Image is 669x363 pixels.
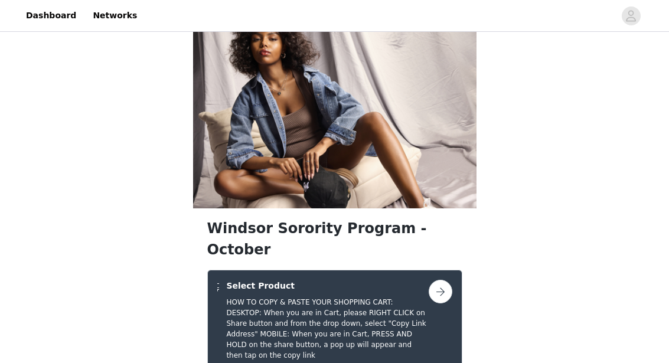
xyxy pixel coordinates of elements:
h1: Windsor Sorority Program - October [207,218,462,260]
img: campaign image [193,19,477,208]
div: avatar [625,6,637,25]
h4: Select Product [226,280,428,292]
a: Dashboard [19,2,83,29]
a: Networks [86,2,144,29]
h5: HOW TO COPY & PASTE YOUR SHOPPING CART: DESKTOP: When you are in Cart, please RIGHT CLICK on Shar... [226,297,428,361]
